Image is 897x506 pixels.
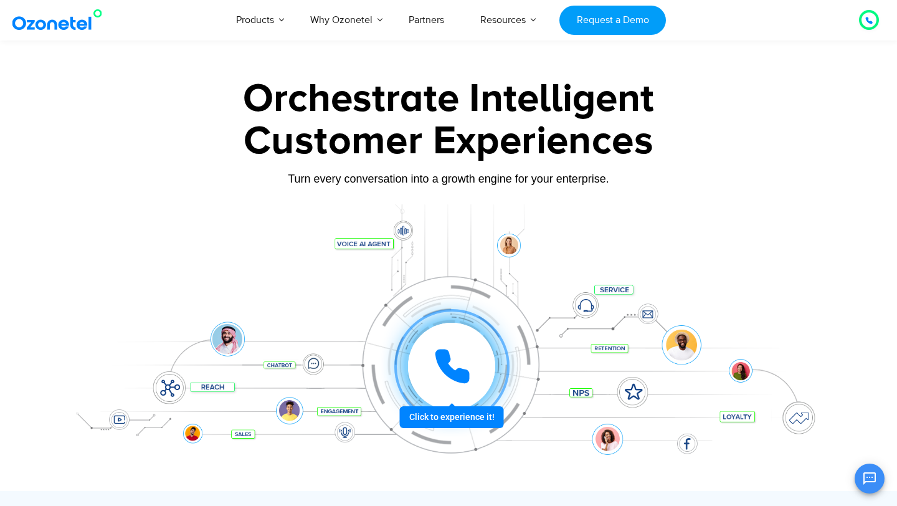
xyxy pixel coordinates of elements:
[559,6,666,35] a: Request a Demo
[59,172,838,186] div: Turn every conversation into a growth engine for your enterprise.
[59,79,838,119] div: Orchestrate Intelligent
[59,112,838,171] div: Customer Experiences
[855,464,885,494] button: Open chat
